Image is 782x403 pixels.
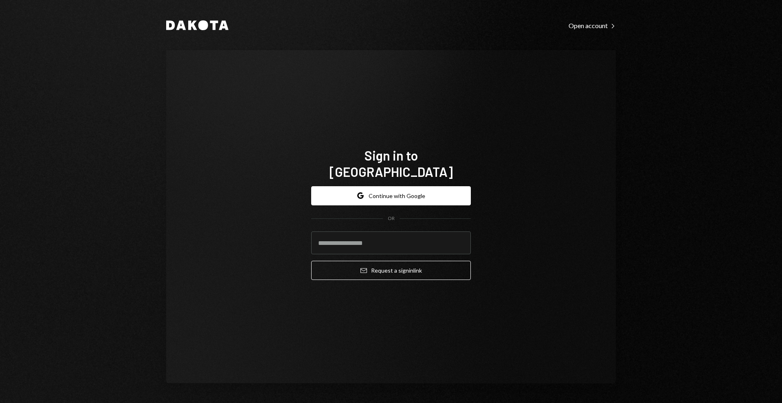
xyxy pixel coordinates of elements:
a: Open account [569,21,616,30]
button: Request a signinlink [311,261,471,280]
button: Continue with Google [311,186,471,205]
div: Open account [569,22,616,30]
div: OR [388,215,395,222]
h1: Sign in to [GEOGRAPHIC_DATA] [311,147,471,180]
